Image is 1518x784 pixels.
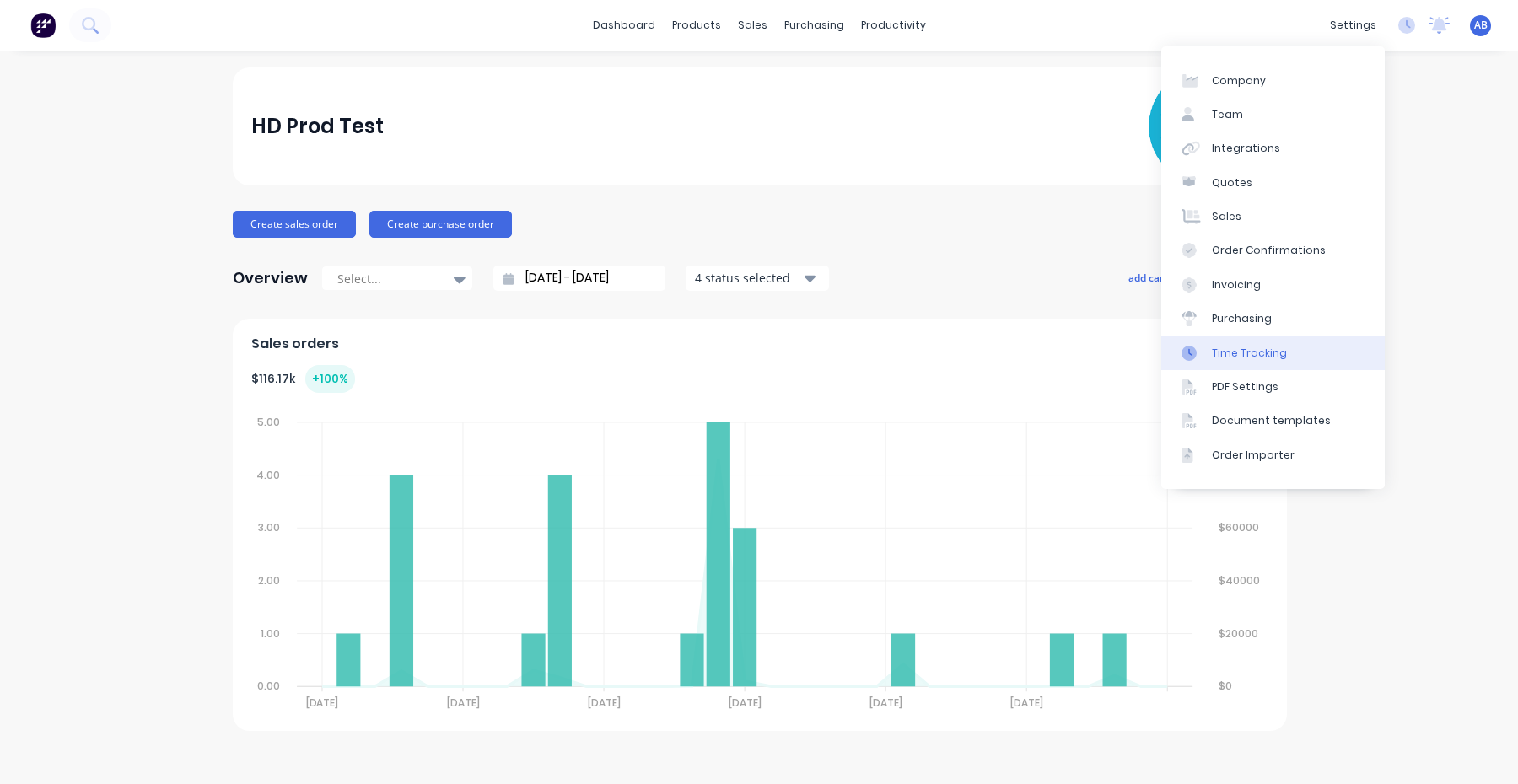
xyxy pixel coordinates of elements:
[1212,413,1331,428] div: Document templates
[257,679,280,694] tspan: 0.00
[30,13,56,38] img: Factory
[1212,175,1252,191] div: Quotes
[1474,18,1488,33] span: AB
[1322,13,1385,38] div: settings
[1161,268,1385,302] a: Invoicing
[1212,209,1241,224] div: Sales
[729,13,776,38] div: sales
[305,365,355,393] div: + 100 %
[257,415,280,429] tspan: 5.00
[686,266,829,291] button: 4 status selected
[1161,234,1385,267] a: Order Confirmations
[1212,311,1272,326] div: Purchasing
[664,13,729,38] div: products
[1212,346,1287,361] div: Time Tracking
[695,269,801,287] div: 4 status selected
[1117,266,1181,288] button: add card
[251,110,384,143] div: HD Prod Test
[1219,626,1259,641] tspan: $20000
[1161,370,1385,404] a: PDF Settings
[1212,141,1280,156] div: Integrations
[258,573,280,588] tspan: 2.00
[305,696,338,711] tspan: [DATE]
[1161,200,1385,234] a: Sales
[258,520,280,534] tspan: 3.00
[261,626,280,641] tspan: 1.00
[256,468,280,482] tspan: 4.00
[869,696,902,711] tspan: [DATE]
[1161,63,1385,97] a: Company
[233,211,356,238] button: Create sales order
[1161,302,1385,336] a: Purchasing
[729,696,762,711] tspan: [DATE]
[1212,73,1266,89] div: Company
[1219,679,1233,694] tspan: $0
[1212,243,1326,258] div: Order Confirmations
[1161,166,1385,200] a: Quotes
[1219,520,1260,534] tspan: $60000
[853,13,934,38] div: productivity
[251,365,355,393] div: $ 116.17k
[1212,277,1261,293] div: Invoicing
[1212,107,1243,122] div: Team
[233,261,308,295] div: Overview
[1161,404,1385,438] a: Document templates
[1161,438,1385,472] a: Order Importer
[1011,696,1044,711] tspan: [DATE]
[251,334,339,354] span: Sales orders
[1161,336,1385,369] a: Time Tracking
[776,13,853,38] div: purchasing
[1149,67,1267,185] img: HD Prod Test
[584,13,664,38] a: dashboard
[1212,448,1295,463] div: Order Importer
[1219,573,1261,588] tspan: $40000
[1161,132,1385,165] a: Integrations
[1161,98,1385,132] a: Team
[588,696,621,711] tspan: [DATE]
[446,696,479,711] tspan: [DATE]
[1212,379,1278,395] div: PDF Settings
[369,211,512,238] button: Create purchase order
